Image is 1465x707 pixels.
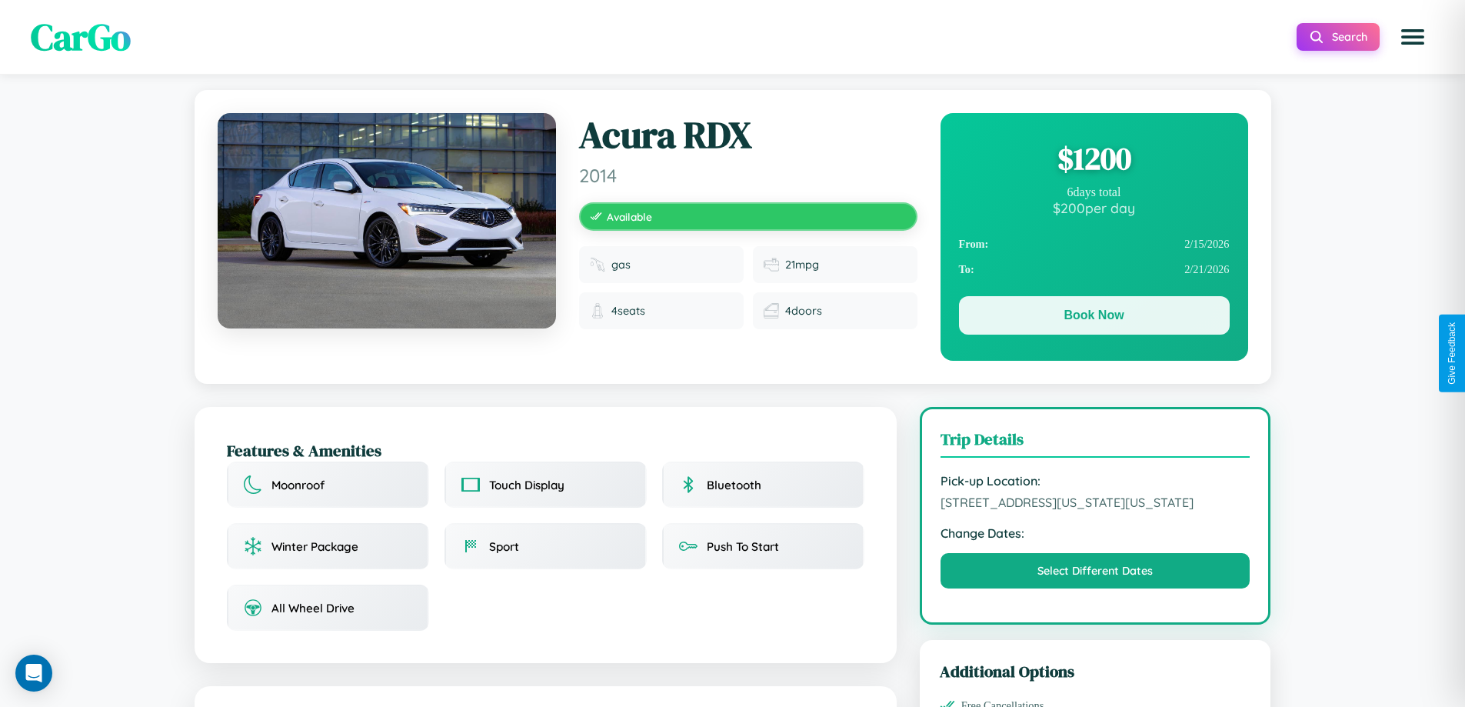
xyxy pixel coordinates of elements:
span: Push To Start [707,539,779,554]
div: Open Intercom Messenger [15,655,52,692]
button: Open menu [1391,15,1434,58]
span: Available [607,210,652,223]
img: Seats [590,303,605,318]
img: Fuel type [590,257,605,272]
span: [STREET_ADDRESS][US_STATE][US_STATE] [941,495,1250,510]
span: Moonroof [271,478,325,492]
button: Book Now [959,296,1230,335]
div: 2 / 21 / 2026 [959,257,1230,282]
span: Bluetooth [707,478,761,492]
button: Search [1297,23,1380,51]
strong: To: [959,263,974,276]
button: Select Different Dates [941,553,1250,589]
span: 4 doors [785,304,822,318]
div: $ 1200 [959,138,1230,179]
img: Fuel efficiency [764,257,779,272]
div: 6 days total [959,185,1230,199]
h1: Acura RDX [579,113,917,158]
h2: Features & Amenities [227,439,864,462]
span: Sport [489,539,519,554]
span: Search [1332,30,1367,44]
span: Touch Display [489,478,564,492]
span: 4 seats [611,304,645,318]
span: All Wheel Drive [271,601,355,615]
span: 21 mpg [785,258,819,272]
div: 2 / 15 / 2026 [959,232,1230,257]
h3: Trip Details [941,428,1250,458]
strong: Pick-up Location: [941,473,1250,489]
span: gas [611,258,631,272]
strong: From: [959,238,989,251]
strong: Change Dates: [941,525,1250,541]
div: $ 200 per day [959,199,1230,216]
img: Acura RDX 2014 [218,113,556,328]
div: Give Feedback [1447,322,1457,385]
span: Winter Package [271,539,358,554]
span: CarGo [31,12,131,62]
span: 2014 [579,164,917,187]
h3: Additional Options [940,660,1251,682]
img: Doors [764,303,779,318]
